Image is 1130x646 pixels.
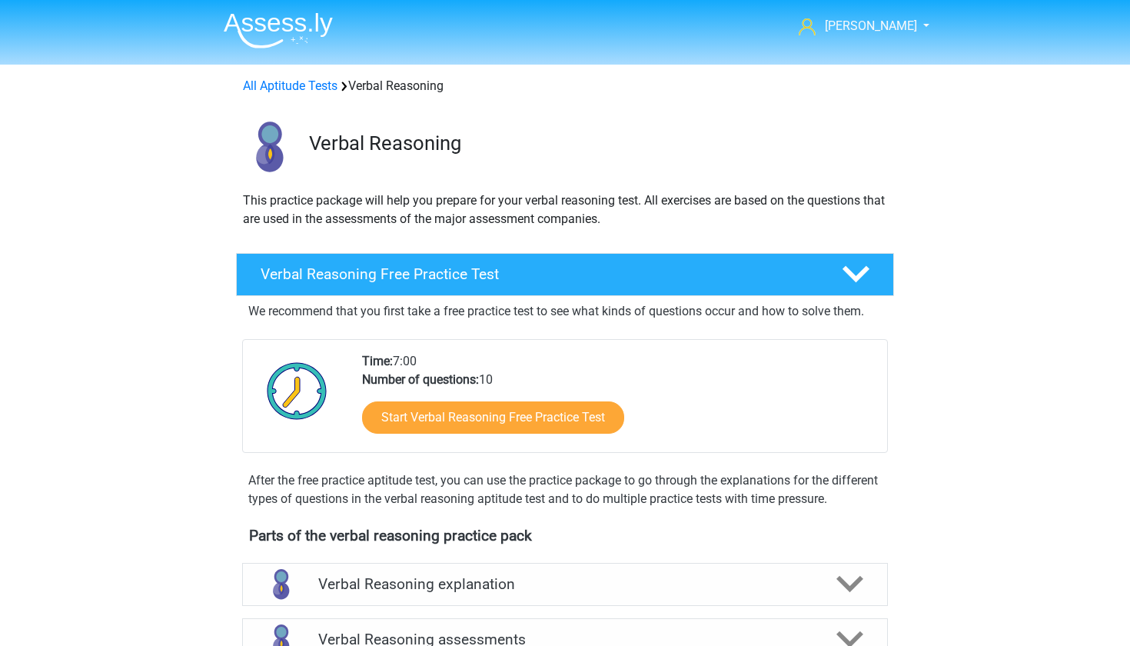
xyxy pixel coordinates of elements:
[242,471,888,508] div: After the free practice aptitude test, you can use the practice package to go through the explana...
[230,253,900,296] a: Verbal Reasoning Free Practice Test
[249,527,881,544] h4: Parts of the verbal reasoning practice pack
[258,352,336,429] img: Clock
[243,191,887,228] p: This practice package will help you prepare for your verbal reasoning test. All exercises are bas...
[261,265,817,283] h4: Verbal Reasoning Free Practice Test
[362,372,479,387] b: Number of questions:
[224,12,333,48] img: Assessly
[261,564,301,604] img: verbal reasoning explanations
[318,575,812,593] h4: Verbal Reasoning explanation
[825,18,917,33] span: [PERSON_NAME]
[236,563,894,606] a: explanations Verbal Reasoning explanation
[362,354,393,368] b: Time:
[793,17,919,35] a: [PERSON_NAME]
[237,77,893,95] div: Verbal Reasoning
[309,132,882,155] h3: Verbal Reasoning
[243,78,337,93] a: All Aptitude Tests
[248,302,882,321] p: We recommend that you first take a free practice test to see what kinds of questions occur and ho...
[351,352,886,452] div: 7:00 10
[237,114,302,179] img: verbal reasoning
[362,401,624,434] a: Start Verbal Reasoning Free Practice Test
